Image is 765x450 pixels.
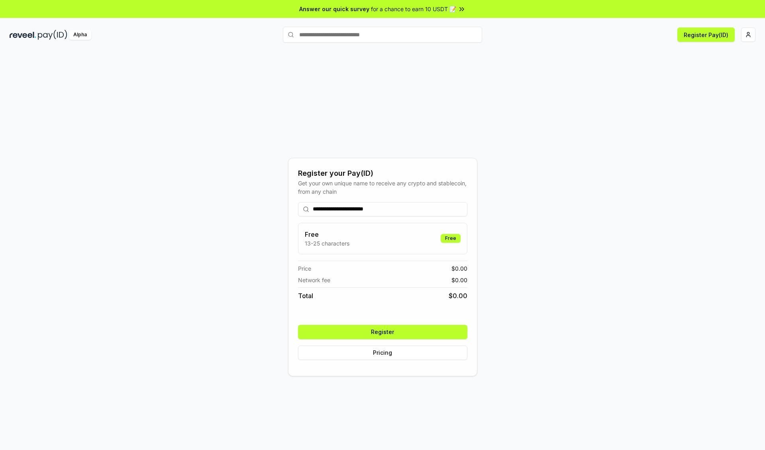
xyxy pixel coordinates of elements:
[298,276,330,284] span: Network fee
[305,230,349,239] h3: Free
[69,30,91,40] div: Alpha
[38,30,67,40] img: pay_id
[305,239,349,248] p: 13-25 characters
[298,346,467,360] button: Pricing
[677,28,735,42] button: Register Pay(ID)
[298,264,311,273] span: Price
[441,234,461,243] div: Free
[298,325,467,339] button: Register
[371,5,456,13] span: for a chance to earn 10 USDT 📝
[298,168,467,179] div: Register your Pay(ID)
[298,291,313,301] span: Total
[449,291,467,301] span: $ 0.00
[10,30,36,40] img: reveel_dark
[451,264,467,273] span: $ 0.00
[451,276,467,284] span: $ 0.00
[298,179,467,196] div: Get your own unique name to receive any crypto and stablecoin, from any chain
[299,5,369,13] span: Answer our quick survey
